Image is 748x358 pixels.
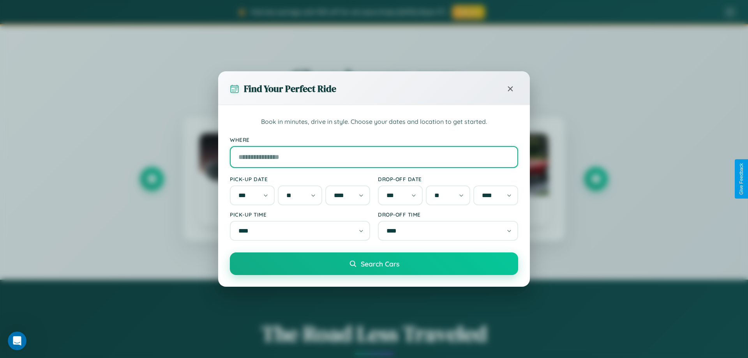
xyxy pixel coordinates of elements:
button: Search Cars [230,252,518,275]
label: Pick-up Date [230,176,370,182]
label: Pick-up Time [230,211,370,218]
p: Book in minutes, drive in style. Choose your dates and location to get started. [230,117,518,127]
label: Drop-off Time [378,211,518,218]
h3: Find Your Perfect Ride [244,82,336,95]
span: Search Cars [361,259,399,268]
label: Where [230,136,518,143]
label: Drop-off Date [378,176,518,182]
